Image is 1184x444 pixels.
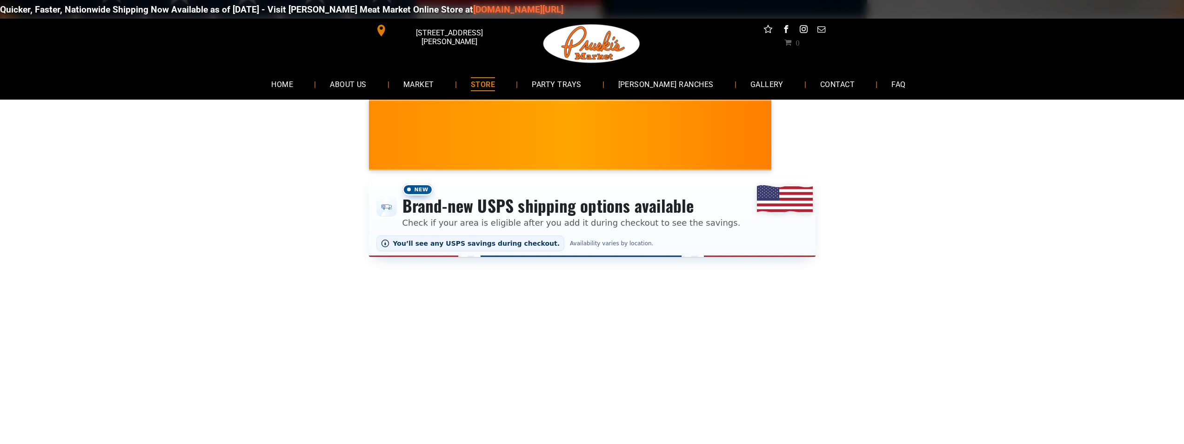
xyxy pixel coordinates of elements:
[402,195,741,216] h3: Brand-new USPS shipping options available
[257,72,307,96] a: HOME
[796,39,799,46] span: 0
[806,72,869,96] a: CONTACT
[518,72,595,96] a: PARTY TRAYS
[393,240,560,247] span: You’ll see any USPS savings during checkout.
[316,72,381,96] a: ABOUT US
[780,23,792,38] a: facebook
[369,23,511,38] a: [STREET_ADDRESS][PERSON_NAME]
[797,23,809,38] a: instagram
[369,178,816,257] div: Shipping options announcement
[762,23,774,38] a: Social network
[389,24,509,51] span: [STREET_ADDRESS][PERSON_NAME]
[725,141,908,156] span: [PERSON_NAME] MARKET
[439,4,529,15] a: [DOMAIN_NAME][URL]
[815,23,827,38] a: email
[877,72,919,96] a: FAQ
[402,216,741,229] p: Check if your area is eligible after you add it during checkout to see the savings.
[604,72,728,96] a: [PERSON_NAME] RANCHES
[542,19,642,69] img: Pruski-s+Market+HQ+Logo2-1920w.png
[736,72,797,96] a: GALLERY
[457,72,509,96] a: STORE
[402,184,433,195] span: New
[568,240,655,247] span: Availability varies by location.
[389,72,448,96] a: MARKET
